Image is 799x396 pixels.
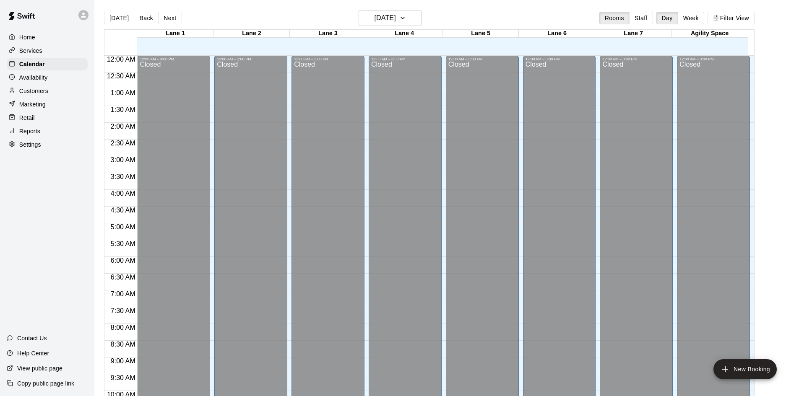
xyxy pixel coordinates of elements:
span: 5:00 AM [109,223,138,230]
div: 12:00 AM – 3:00 PM [140,57,208,61]
span: 8:30 AM [109,341,138,348]
p: Settings [19,140,41,149]
button: Rooms [599,12,630,24]
div: Agility Space [671,30,748,38]
p: Home [19,33,35,41]
span: 12:00 AM [105,56,138,63]
a: Marketing [7,98,88,111]
p: Copy public page link [17,379,74,388]
div: 12:00 AM – 3:00 PM [602,57,670,61]
p: Reports [19,127,40,135]
a: Settings [7,138,88,151]
span: 8:00 AM [109,324,138,331]
button: Staff [629,12,653,24]
button: Filter View [708,12,755,24]
div: 12:00 AM – 3:00 PM [371,57,439,61]
span: 3:30 AM [109,173,138,180]
button: Day [656,12,678,24]
p: Calendar [19,60,45,68]
button: Week [678,12,704,24]
span: 9:30 AM [109,374,138,381]
div: Lane 4 [366,30,442,38]
div: Lane 6 [519,30,595,38]
span: 3:00 AM [109,156,138,163]
h6: [DATE] [375,12,396,24]
p: Retail [19,114,35,122]
p: Contact Us [17,334,47,342]
div: Lane 3 [290,30,366,38]
a: Customers [7,85,88,97]
span: 12:30 AM [105,72,138,80]
span: 6:00 AM [109,257,138,264]
p: Help Center [17,349,49,357]
span: 9:00 AM [109,357,138,365]
span: 1:00 AM [109,89,138,96]
div: 12:00 AM – 3:00 PM [294,57,362,61]
a: Home [7,31,88,44]
a: Availability [7,71,88,84]
button: add [713,359,777,379]
div: 12:00 AM – 3:00 PM [526,57,593,61]
div: Lane 2 [213,30,290,38]
span: 2:00 AM [109,123,138,130]
div: 12:00 AM – 3:00 PM [217,57,285,61]
button: Next [158,12,182,24]
div: 12:00 AM – 3:00 PM [679,57,747,61]
button: [DATE] [104,12,134,24]
a: Retail [7,111,88,124]
div: 12:00 AM – 3:00 PM [448,57,516,61]
span: 1:30 AM [109,106,138,113]
p: View public page [17,364,62,373]
a: Services [7,44,88,57]
button: Back [134,12,159,24]
span: 5:30 AM [109,240,138,247]
span: 4:00 AM [109,190,138,197]
span: 7:00 AM [109,290,138,298]
a: Calendar [7,58,88,70]
p: Customers [19,87,48,95]
div: Lane 1 [137,30,213,38]
span: 7:30 AM [109,307,138,314]
a: Reports [7,125,88,137]
p: Services [19,47,42,55]
span: 4:30 AM [109,207,138,214]
p: Availability [19,73,48,82]
button: [DATE] [359,10,422,26]
div: Lane 7 [595,30,671,38]
div: Lane 5 [442,30,519,38]
span: 6:30 AM [109,274,138,281]
span: 2:30 AM [109,140,138,147]
p: Marketing [19,100,46,109]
